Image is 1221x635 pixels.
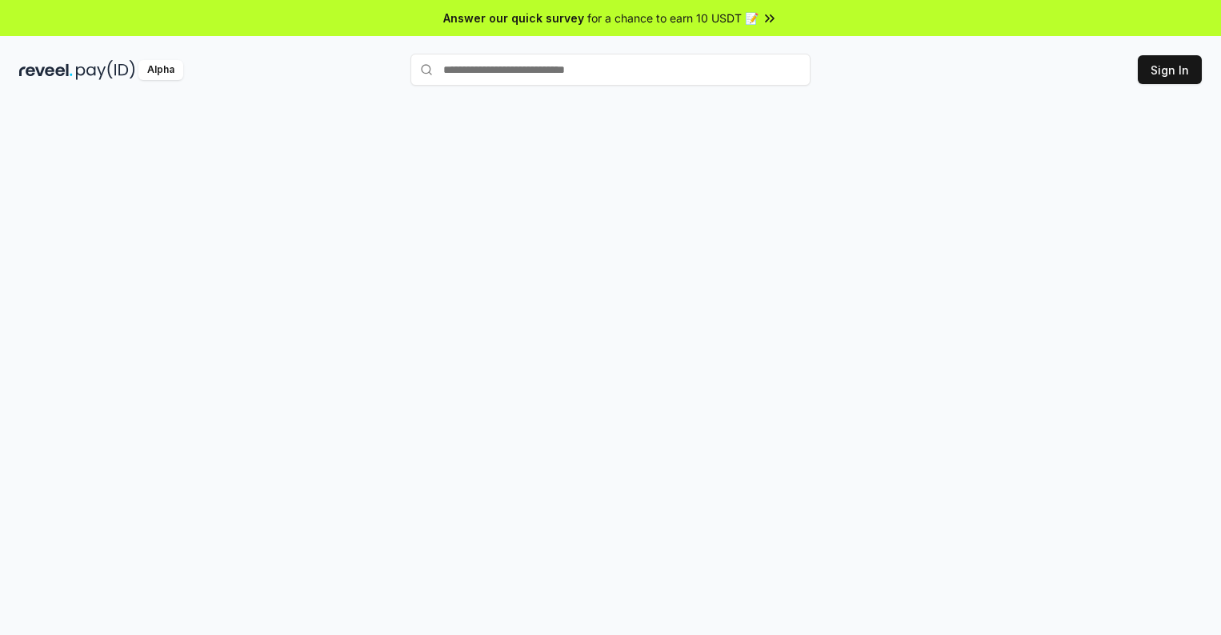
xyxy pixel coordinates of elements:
[19,60,73,80] img: reveel_dark
[443,10,584,26] span: Answer our quick survey
[76,60,135,80] img: pay_id
[587,10,759,26] span: for a chance to earn 10 USDT 📝
[1138,55,1202,84] button: Sign In
[138,60,183,80] div: Alpha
